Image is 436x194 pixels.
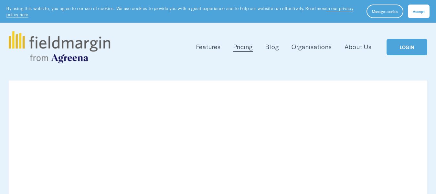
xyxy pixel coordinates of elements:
a: in our privacy policy here [6,5,354,17]
a: LOGIN [387,39,427,55]
span: Features [196,42,221,51]
a: Organisations [292,42,332,52]
button: Accept [408,5,430,18]
span: Manage cookies [372,9,398,14]
a: folder dropdown [196,42,221,52]
p: By using this website, you agree to our use of cookies. We use cookies to provide you with a grea... [6,5,360,18]
button: Manage cookies [367,5,403,18]
img: fieldmargin.com [9,31,110,63]
a: About Us [345,42,372,52]
a: Blog [265,42,279,52]
a: Pricing [233,42,253,52]
span: Accept [413,9,425,14]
